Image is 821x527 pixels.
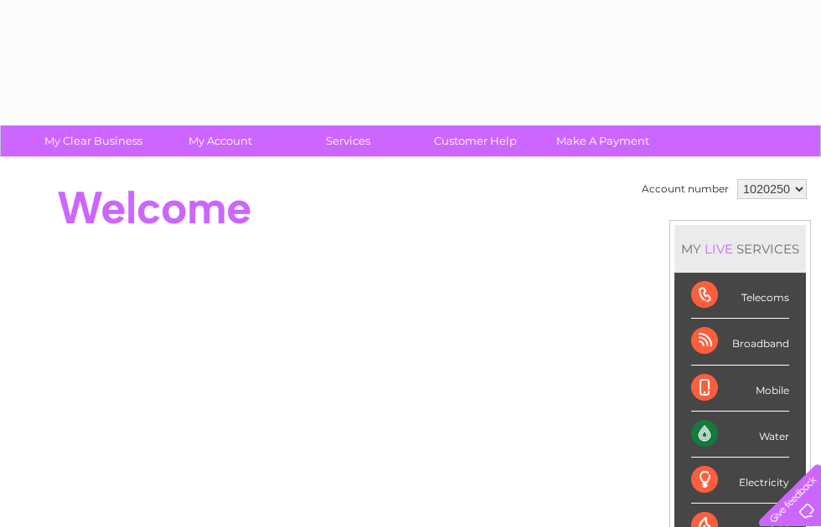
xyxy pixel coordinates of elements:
div: Electricity [691,458,789,504]
a: Customer Help [406,125,545,156]
div: Telecoms [691,273,789,319]
a: My Clear Business [24,125,163,156]
div: Mobile [691,366,789,412]
div: Water [691,412,789,458]
div: MY SERVICES [674,225,806,273]
a: Services [279,125,417,156]
td: Account number [638,175,733,203]
a: My Account [152,125,290,156]
div: Broadband [691,319,789,365]
div: LIVE [701,241,736,257]
a: Make A Payment [534,125,672,156]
